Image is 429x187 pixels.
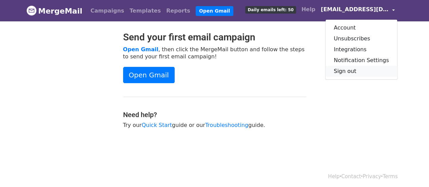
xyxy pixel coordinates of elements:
[123,121,306,129] p: Try our guide or our guide.
[127,4,163,18] a: Templates
[88,4,127,18] a: Campaigns
[26,4,82,18] a: MergeMail
[242,3,298,16] a: Daily emails left: 50
[123,111,306,119] h4: Need help?
[363,173,381,180] a: Privacy
[318,3,397,19] a: [EMAIL_ADDRESS][DOMAIN_NAME]
[328,173,339,180] a: Help
[395,154,429,187] div: 聊天小工具
[123,46,158,53] a: Open Gmail
[326,44,397,55] a: Integrations
[196,6,233,16] a: Open Gmail
[163,4,193,18] a: Reports
[26,5,37,16] img: MergeMail logo
[123,67,175,83] a: Open Gmail
[326,66,397,77] a: Sign out
[142,122,172,128] a: Quick Start
[205,122,248,128] a: Troubleshooting
[299,3,318,16] a: Help
[326,22,397,33] a: Account
[321,5,389,14] span: [EMAIL_ADDRESS][DOMAIN_NAME]
[245,6,296,14] span: Daily emails left: 50
[326,55,397,66] a: Notification Settings
[383,173,397,180] a: Terms
[123,46,306,60] p: , then click the MergeMail button and follow the steps to send your first email campaign!
[325,19,397,80] div: [EMAIL_ADDRESS][DOMAIN_NAME]
[123,32,306,43] h2: Send your first email campaign
[326,33,397,44] a: Unsubscribes
[341,173,361,180] a: Contact
[395,154,429,187] iframe: Chat Widget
